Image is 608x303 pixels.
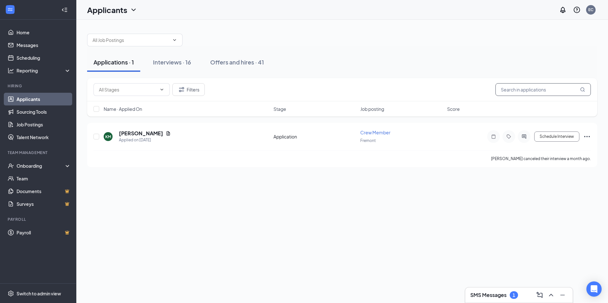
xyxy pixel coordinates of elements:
[17,290,61,297] div: Switch to admin view
[119,137,171,143] div: Applied on [DATE]
[588,7,593,12] div: EC
[210,58,264,66] div: Offers and hires · 41
[573,6,581,14] svg: QuestionInfo
[17,39,71,51] a: Messages
[17,172,71,185] a: Team
[470,292,507,299] h3: SMS Messages
[17,118,71,131] a: Job Postings
[491,156,591,162] div: [PERSON_NAME] canceled their interview a month ago.
[534,131,579,142] button: Schedule Interview
[17,93,71,105] a: Applicants
[583,133,591,140] svg: Ellipses
[536,291,543,299] svg: ComposeMessage
[172,83,205,96] button: Filter Filters
[17,67,71,74] div: Reporting
[93,58,134,66] div: Applications · 1
[8,67,14,74] svg: Analysis
[447,106,460,112] span: Score
[8,163,14,169] svg: UserCheck
[360,130,390,135] span: Crew Member
[17,163,66,169] div: Onboarding
[7,6,13,13] svg: WorkstreamLogo
[105,134,111,139] div: KM
[8,150,70,155] div: Team Management
[119,130,163,137] h5: [PERSON_NAME]
[505,134,513,139] svg: Tag
[8,290,14,297] svg: Settings
[172,37,177,43] svg: ChevronDown
[520,134,528,139] svg: ActiveChat
[178,86,185,93] svg: Filter
[17,105,71,118] a: Sourcing Tools
[153,58,191,66] div: Interviews · 16
[17,131,71,144] a: Talent Network
[559,291,566,299] svg: Minimize
[159,87,164,92] svg: ChevronDown
[273,133,356,140] div: Application
[557,290,568,300] button: Minimize
[580,87,585,92] svg: MagnifyingGlass
[130,6,137,14] svg: ChevronDown
[87,4,127,15] h1: Applicants
[495,83,591,96] input: Search in applications
[360,106,384,112] span: Job posting
[8,83,70,89] div: Hiring
[17,185,71,198] a: DocumentsCrown
[99,86,157,93] input: All Stages
[547,291,555,299] svg: ChevronUp
[273,106,286,112] span: Stage
[559,6,567,14] svg: Notifications
[166,131,171,136] svg: Document
[104,106,142,112] span: Name · Applied On
[513,293,515,298] div: 1
[586,281,602,297] div: Open Intercom Messenger
[17,226,71,239] a: PayrollCrown
[17,51,71,64] a: Scheduling
[61,7,68,13] svg: Collapse
[535,290,545,300] button: ComposeMessage
[546,290,556,300] button: ChevronUp
[93,37,169,44] input: All Job Postings
[360,138,376,143] span: Fremont
[490,134,497,139] svg: Note
[17,26,71,39] a: Home
[17,198,71,210] a: SurveysCrown
[8,217,70,222] div: Payroll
